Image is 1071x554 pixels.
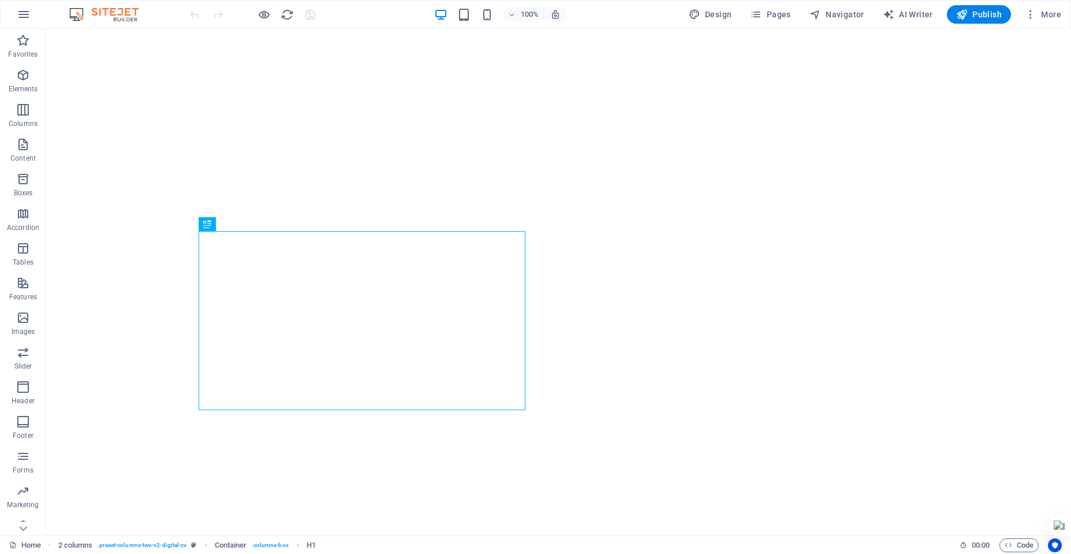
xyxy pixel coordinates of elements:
p: Elements [9,84,38,94]
p: Forms [13,466,33,475]
a: Click to cancel selection. Double-click to open Pages [9,538,41,552]
p: Slider [14,362,32,371]
p: Marketing [7,500,39,510]
button: Design [684,5,737,24]
img: Editor Logo [66,8,153,21]
button: More [1020,5,1066,24]
button: reload [280,8,294,21]
p: Header [12,396,35,406]
p: Features [9,292,37,302]
span: : [980,541,982,549]
button: Navigator [805,5,869,24]
button: Pages [745,5,795,24]
button: Usercentrics [1048,538,1062,552]
span: . preset-columns-two-v2-digital-cv [97,538,186,552]
span: Pages [750,9,790,20]
p: Favorites [8,50,38,59]
span: AI Writer [883,9,933,20]
div: Design (Ctrl+Alt+Y) [684,5,737,24]
span: Click to select. Double-click to edit [58,538,93,552]
span: Click to select. Double-click to edit [307,538,316,552]
i: Reload page [281,8,294,21]
button: AI Writer [878,5,938,24]
button: Publish [947,5,1011,24]
button: Code [999,538,1039,552]
i: On resize automatically adjust zoom level to fit chosen device. [550,9,561,20]
button: 100% [503,8,544,21]
p: Content [10,154,36,163]
h6: Session time [960,538,990,552]
p: Boxes [14,188,33,198]
span: More [1025,9,1061,20]
p: Tables [13,258,33,267]
span: Click to select. Double-click to edit [215,538,247,552]
span: . columns-box [252,538,289,552]
p: Accordion [7,223,39,232]
p: Columns [9,119,38,128]
p: Footer [13,431,33,440]
span: Design [689,9,732,20]
button: Click here to leave preview mode and continue editing [257,8,271,21]
span: Navigator [809,9,864,20]
p: Images [12,327,35,336]
span: 00 00 [972,538,990,552]
h6: 100% [520,8,539,21]
nav: breadcrumb [58,538,316,552]
i: This element is a customizable preset [191,542,196,548]
span: Code [1005,538,1033,552]
span: Publish [956,9,1002,20]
